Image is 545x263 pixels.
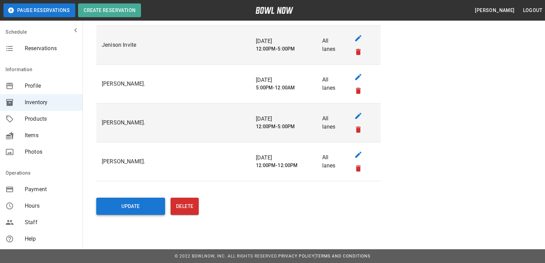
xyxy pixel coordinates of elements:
button: remove [351,84,365,98]
button: edit [351,109,365,123]
a: Privacy Policy [278,254,315,259]
span: Products [25,115,77,123]
p: Jenison Invite [102,41,245,49]
p: [DATE] [256,154,311,162]
p: All lanes [322,114,340,131]
button: edit [351,70,365,84]
button: Pause Reservations [3,3,75,17]
span: Reservations [25,44,77,53]
span: Photos [25,148,77,156]
button: Update [96,198,165,215]
p: [DATE] [256,76,311,84]
p: [PERSON_NAME]. [102,80,245,88]
p: All lanes [322,153,340,170]
p: [PERSON_NAME]. [102,119,245,127]
img: logo [255,7,293,14]
span: Payment [25,185,77,194]
span: Hours [25,202,77,210]
button: Create Reservation [78,3,141,17]
button: remove [351,45,365,59]
span: Profile [25,82,77,90]
p: [DATE] [256,37,311,45]
button: [PERSON_NAME] [472,4,517,17]
button: remove [351,162,365,175]
span: Staff [25,218,77,227]
button: Delete [171,198,199,215]
button: edit [351,31,365,45]
button: edit [351,148,365,162]
h6: 5:00PM-12:00AM [256,84,311,92]
h6: 12:00PM-5:00PM [256,45,311,53]
button: remove [351,123,365,136]
button: Logout [520,4,545,17]
p: [DATE] [256,115,311,123]
p: All lanes [322,37,340,53]
h6: 12:00PM-12:00PM [256,162,311,169]
p: All lanes [322,76,340,92]
span: © 2022 BowlNow, Inc. All Rights Reserved. [175,254,278,259]
p: [PERSON_NAME]. [102,157,245,166]
h6: 12:00PM-5:00PM [256,123,311,131]
span: Items [25,131,77,140]
span: Inventory [25,98,77,107]
a: Terms and Conditions [316,254,370,259]
span: Help [25,235,77,243]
